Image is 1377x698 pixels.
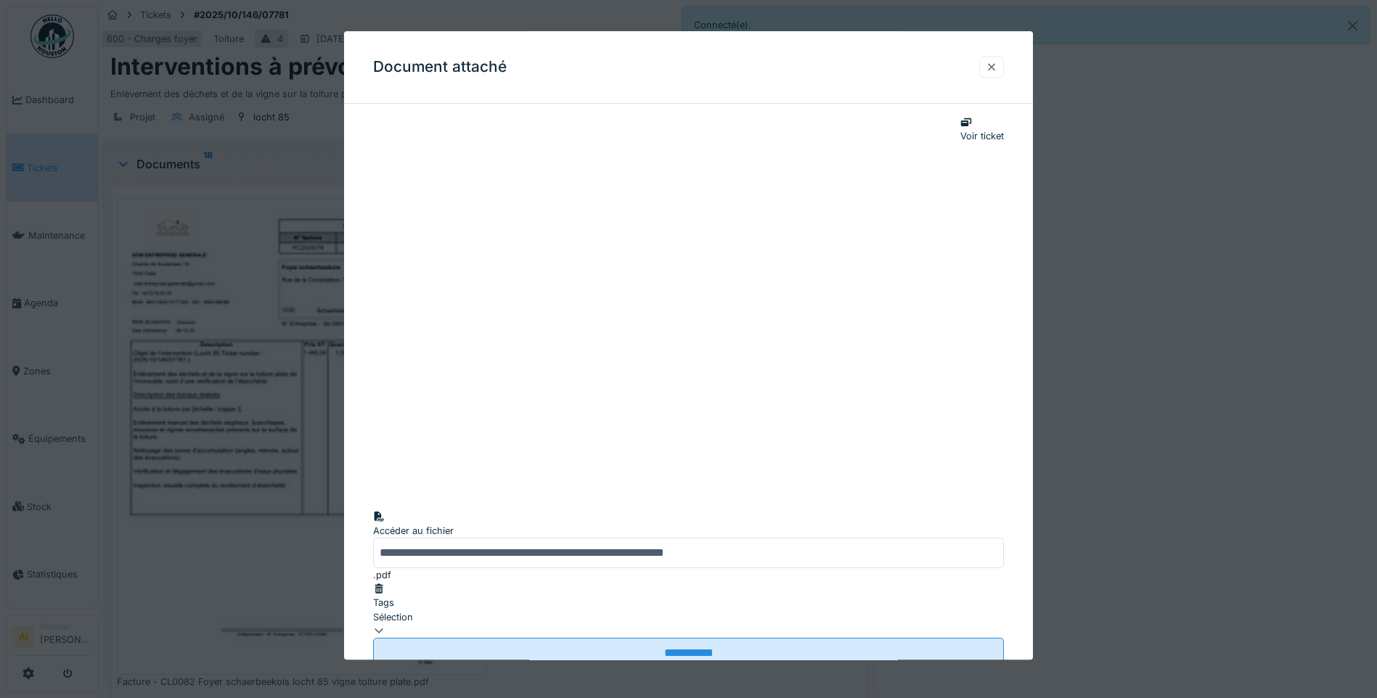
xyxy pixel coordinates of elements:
h3: Document attaché [373,58,507,76]
label: Tags [373,596,394,610]
div: Sélection [373,610,1004,624]
div: Accéder au fichier [373,524,1004,538]
div: .pdf [373,568,1004,582]
div: Voir ticket [960,129,1004,143]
